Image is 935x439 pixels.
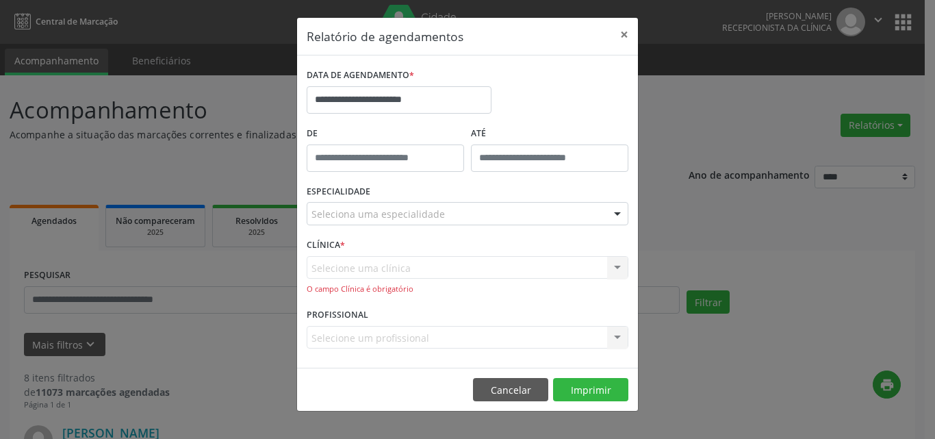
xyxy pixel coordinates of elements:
label: ATÉ [471,123,628,145]
button: Close [611,18,638,51]
label: DATA DE AGENDAMENTO [307,65,414,86]
label: CLÍNICA [307,235,345,256]
button: Cancelar [473,378,548,401]
h5: Relatório de agendamentos [307,27,463,45]
span: Seleciona uma especialidade [311,207,445,221]
label: PROFISSIONAL [307,305,368,326]
div: O campo Clínica é obrigatório [307,284,628,295]
label: De [307,123,464,145]
button: Imprimir [553,378,628,401]
label: ESPECIALIDADE [307,181,370,203]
